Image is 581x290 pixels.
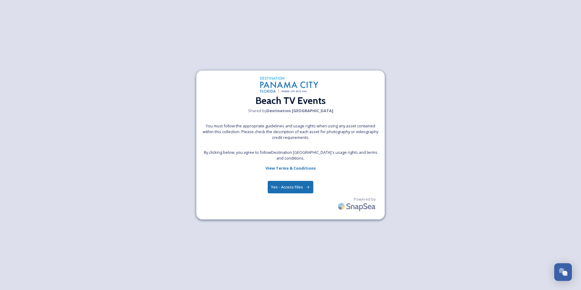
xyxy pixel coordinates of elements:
a: View Terms & Conditions [266,164,316,172]
span: Shared by [248,108,333,114]
strong: View Terms & Conditions [266,165,316,171]
button: Yes - Access Files [268,181,313,193]
button: Open Chat [554,263,572,281]
strong: Destination [GEOGRAPHIC_DATA] [266,108,333,113]
span: You must follow the appropriate guidelines and usage rights when using any asset contained within... [202,123,379,141]
h2: Beach TV Events [256,93,326,108]
span: Powered by [354,196,376,202]
img: SnapSea Logo [336,199,379,213]
span: By clicking below, you agree to follow Destination [GEOGRAPHIC_DATA] 's usage rights and terms an... [202,150,379,161]
img: dpc-web-newlogo.png [260,77,321,93]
